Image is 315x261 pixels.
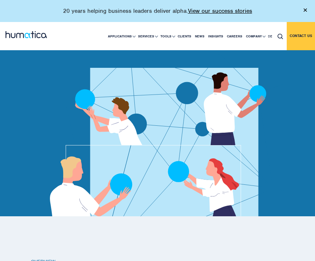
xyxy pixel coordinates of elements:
a: Services [136,22,159,50]
a: Clients [176,22,193,50]
a: Contact us [287,22,315,50]
a: Tools [159,22,176,50]
span: DE [268,34,272,38]
a: Applications [106,22,136,50]
a: View our success stories [188,7,252,15]
a: DE [266,22,274,50]
a: Company [244,22,266,50]
p: 20 years helping business leaders deliver alpha. [63,7,252,15]
a: News [193,22,206,50]
a: Insights [206,22,225,50]
img: logo [6,31,47,38]
a: Careers [225,22,244,50]
img: search_icon [278,34,283,39]
img: about_banner1 [31,30,284,216]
